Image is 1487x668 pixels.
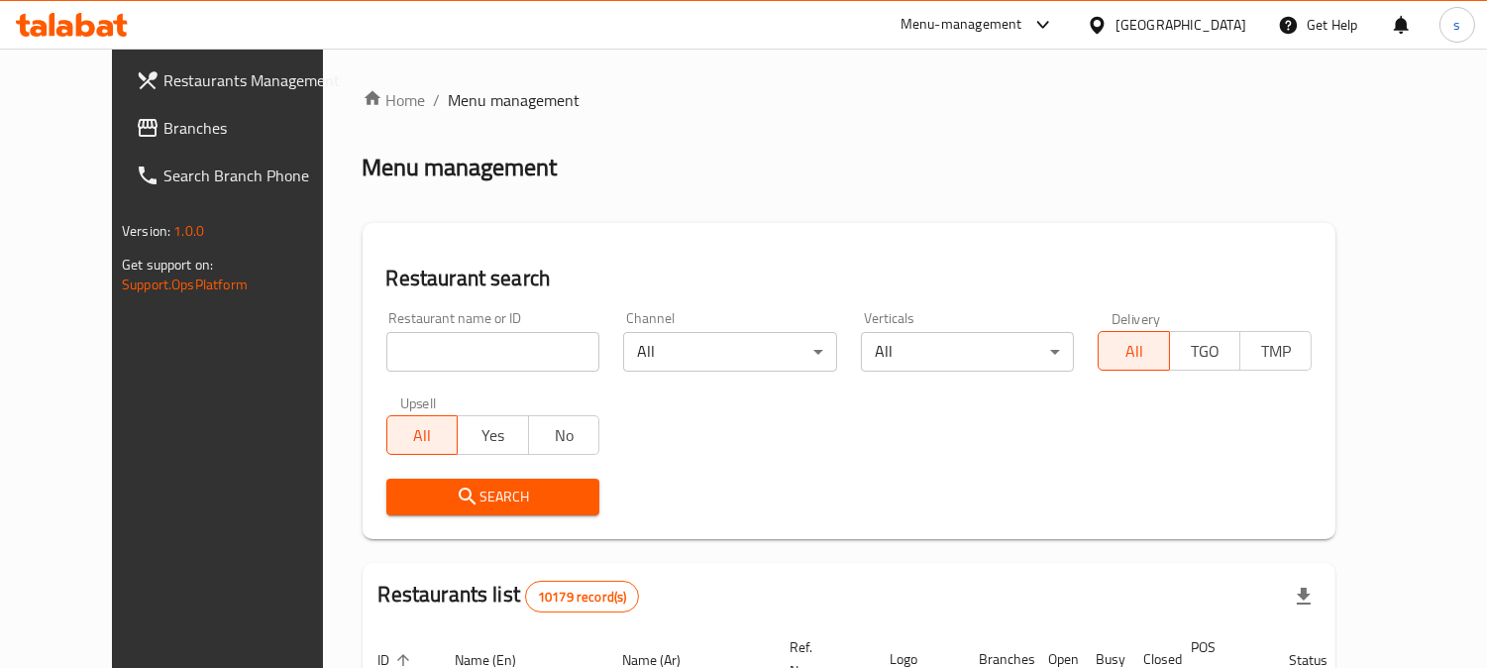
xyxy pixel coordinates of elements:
input: Search for restaurant name or ID.. [386,332,600,372]
a: Home [363,88,426,112]
button: Yes [457,415,529,455]
label: Delivery [1112,311,1161,325]
button: All [1098,331,1170,371]
label: Upsell [400,395,437,409]
span: Version: [122,218,170,244]
span: Yes [466,421,521,450]
div: [GEOGRAPHIC_DATA] [1115,14,1246,36]
a: Branches [120,104,361,152]
button: All [386,415,459,455]
a: Search Branch Phone [120,152,361,199]
div: All [861,332,1075,372]
span: TMP [1248,337,1304,366]
button: TGO [1169,331,1241,371]
span: Search [402,485,584,509]
li: / [434,88,441,112]
span: 1.0.0 [173,218,204,244]
h2: Restaurants list [378,580,640,612]
span: Menu management [449,88,581,112]
a: Support.OpsPlatform [122,272,248,297]
span: Restaurants Management [163,68,345,92]
span: Search Branch Phone [163,164,345,187]
span: All [1107,337,1162,366]
span: All [395,421,451,450]
div: All [623,332,837,372]
nav: breadcrumb [363,88,1335,112]
button: Search [386,479,600,515]
span: Branches [163,116,345,140]
button: No [528,415,600,455]
span: Get support on: [122,252,213,278]
h2: Menu management [363,152,558,183]
span: 10179 record(s) [526,588,638,607]
span: s [1453,14,1460,36]
div: Total records count [525,581,639,612]
div: Menu-management [901,13,1022,37]
div: Export file [1280,573,1328,620]
span: No [537,421,592,450]
button: TMP [1239,331,1312,371]
h2: Restaurant search [386,264,1312,293]
a: Restaurants Management [120,56,361,104]
span: TGO [1178,337,1233,366]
